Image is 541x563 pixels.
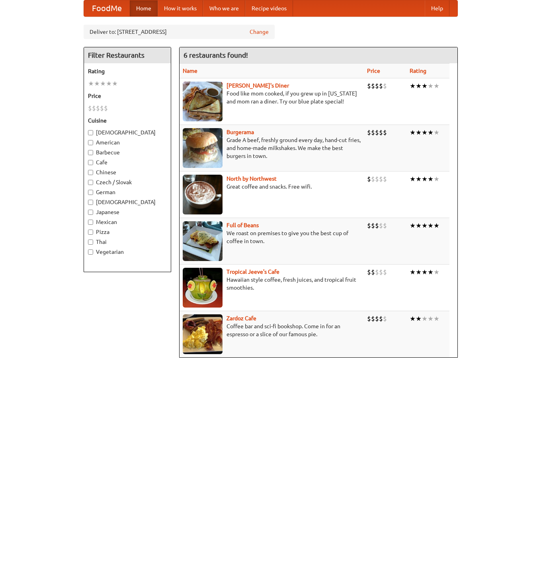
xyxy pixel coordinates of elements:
[88,218,167,226] label: Mexican
[183,268,223,308] img: jeeves.jpg
[383,221,387,230] li: $
[383,268,387,277] li: $
[183,82,223,121] img: sallys.jpg
[367,175,371,183] li: $
[88,248,167,256] label: Vegetarian
[379,82,383,90] li: $
[371,314,375,323] li: $
[371,128,375,137] li: $
[434,221,439,230] li: ★
[88,138,167,146] label: American
[367,221,371,230] li: $
[410,314,416,323] li: ★
[422,175,428,183] li: ★
[428,175,434,183] li: ★
[410,221,416,230] li: ★
[183,128,223,168] img: burgerama.jpg
[434,175,439,183] li: ★
[88,178,167,186] label: Czech / Slovak
[367,68,380,74] a: Price
[434,314,439,323] li: ★
[88,210,93,215] input: Japanese
[88,150,93,155] input: Barbecue
[88,230,93,235] input: Pizza
[84,25,275,39] div: Deliver to: [STREET_ADDRESS]
[183,276,361,292] p: Hawaiian style coffee, fresh juices, and tropical fruit smoothies.
[416,82,422,90] li: ★
[383,175,387,183] li: $
[88,180,93,185] input: Czech / Slovak
[416,175,422,183] li: ★
[227,269,279,275] a: Tropical Jeeve's Cafe
[88,92,167,100] h5: Price
[379,128,383,137] li: $
[371,221,375,230] li: $
[227,129,254,135] a: Burgerama
[416,221,422,230] li: ★
[88,208,167,216] label: Japanese
[422,268,428,277] li: ★
[383,82,387,90] li: $
[92,104,96,113] li: $
[416,314,422,323] li: ★
[112,79,118,88] li: ★
[88,200,93,205] input: [DEMOGRAPHIC_DATA]
[88,190,93,195] input: German
[88,148,167,156] label: Barbecue
[422,221,428,230] li: ★
[371,82,375,90] li: $
[379,221,383,230] li: $
[88,160,93,165] input: Cafe
[104,104,108,113] li: $
[410,268,416,277] li: ★
[367,268,371,277] li: $
[183,314,223,354] img: zardoz.jpg
[88,104,92,113] li: $
[88,198,167,206] label: [DEMOGRAPHIC_DATA]
[100,104,104,113] li: $
[434,268,439,277] li: ★
[84,47,171,63] h4: Filter Restaurants
[106,79,112,88] li: ★
[84,0,130,16] a: FoodMe
[130,0,158,16] a: Home
[183,136,361,160] p: Grade A beef, freshly ground every day, hand-cut fries, and home-made milkshakes. We make the bes...
[383,128,387,137] li: $
[183,322,361,338] p: Coffee bar and sci-fi bookshop. Come in for an espresso or a slice of our famous pie.
[88,188,167,196] label: German
[422,82,428,90] li: ★
[227,175,277,182] b: North by Northwest
[183,183,361,191] p: Great coffee and snacks. Free wifi.
[410,175,416,183] li: ★
[250,28,269,36] a: Change
[375,268,379,277] li: $
[379,314,383,323] li: $
[367,128,371,137] li: $
[375,128,379,137] li: $
[245,0,293,16] a: Recipe videos
[416,268,422,277] li: ★
[428,221,434,230] li: ★
[428,128,434,137] li: ★
[227,82,289,89] b: [PERSON_NAME]'s Diner
[88,79,94,88] li: ★
[88,220,93,225] input: Mexican
[227,315,256,321] a: Zardoz Cafe
[375,314,379,323] li: $
[183,175,223,214] img: north.jpg
[410,68,426,74] a: Rating
[158,0,203,16] a: How it works
[88,158,167,166] label: Cafe
[371,175,375,183] li: $
[428,268,434,277] li: ★
[183,68,197,74] a: Name
[422,314,428,323] li: ★
[375,82,379,90] li: $
[88,170,93,175] input: Chinese
[88,238,167,246] label: Thai
[428,314,434,323] li: ★
[88,228,167,236] label: Pizza
[183,90,361,105] p: Food like mom cooked, if you grew up in [US_STATE] and mom ran a diner. Try our blue plate special!
[100,79,106,88] li: ★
